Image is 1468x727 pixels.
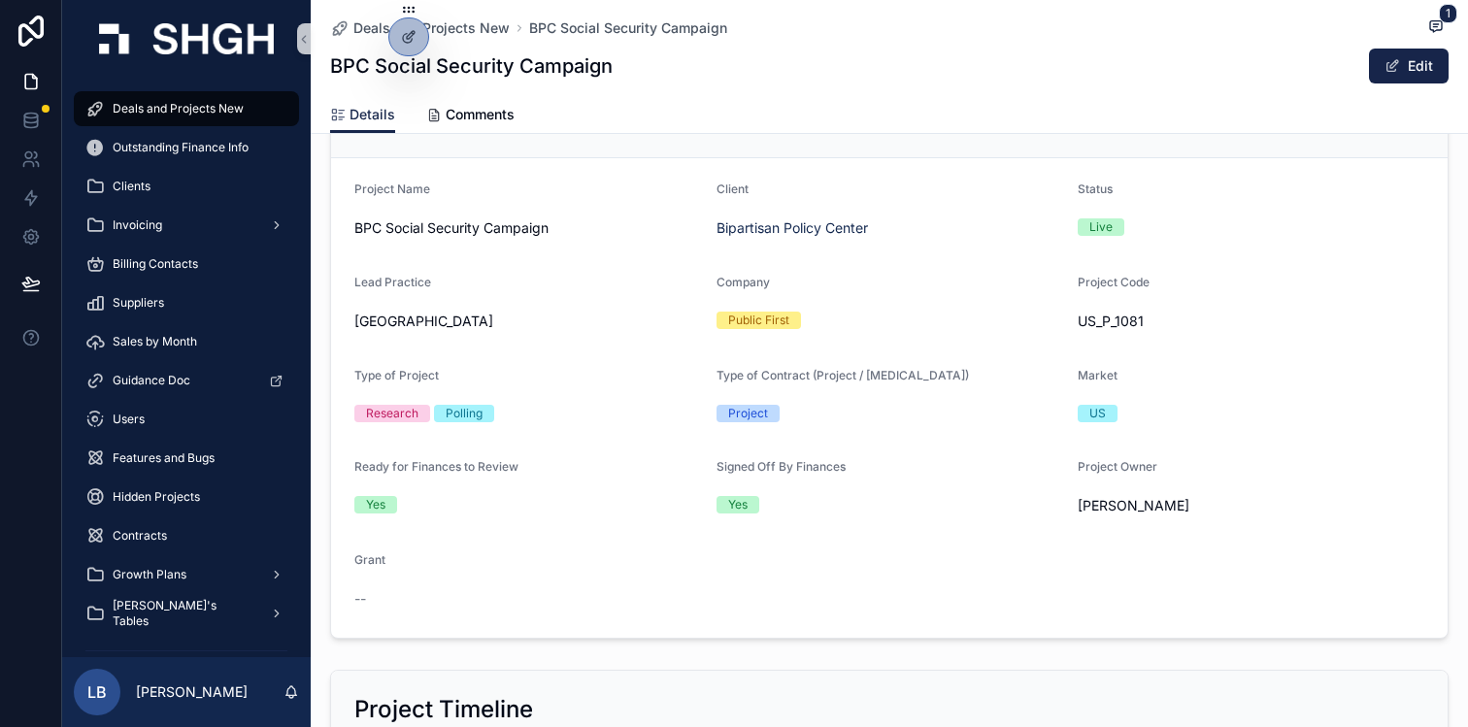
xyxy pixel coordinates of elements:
[1089,218,1113,236] div: Live
[113,295,164,311] span: Suppliers
[366,405,418,422] div: Research
[354,552,385,567] span: Grant
[446,105,515,124] span: Comments
[1078,368,1118,382] span: Market
[529,18,727,38] a: BPC Social Security Campaign
[74,479,299,514] a: Hidden Projects
[74,363,299,398] a: Guidance Doc
[62,78,311,657] div: scrollable content
[366,496,385,513] div: Yes
[330,97,395,134] a: Details
[1423,16,1449,40] button: 1
[74,169,299,204] a: Clients
[354,182,430,196] span: Project Name
[113,528,167,544] span: Contracts
[717,182,749,196] span: Client
[74,285,299,320] a: Suppliers
[717,218,868,238] a: Bipartisan Policy Center
[1078,275,1150,289] span: Project Code
[426,97,515,136] a: Comments
[74,596,299,631] a: [PERSON_NAME]'s Tables
[728,496,748,513] div: Yes
[87,680,107,704] span: LB
[350,105,395,124] span: Details
[113,334,197,349] span: Sales by Month
[136,682,248,702] p: [PERSON_NAME]
[354,589,366,609] span: --
[74,208,299,243] a: Invoicing
[113,489,200,505] span: Hidden Projects
[728,405,768,422] div: Project
[74,324,299,359] a: Sales by Month
[113,179,150,194] span: Clients
[717,275,770,289] span: Company
[74,130,299,165] a: Outstanding Finance Info
[330,18,510,38] a: Deals and Projects New
[74,402,299,437] a: Users
[1089,405,1106,422] div: US
[74,91,299,126] a: Deals and Projects New
[113,598,254,629] span: [PERSON_NAME]'s Tables
[1078,496,1189,515] span: [PERSON_NAME]
[1078,182,1113,196] span: Status
[113,412,145,427] span: Users
[354,368,439,382] span: Type of Project
[113,256,198,272] span: Billing Contacts
[717,459,846,474] span: Signed Off By Finances
[113,567,186,582] span: Growth Plans
[1078,312,1424,331] span: US_P_1081
[354,275,431,289] span: Lead Practice
[74,557,299,592] a: Growth Plans
[330,52,613,80] h1: BPC Social Security Campaign
[113,373,190,388] span: Guidance Doc
[113,140,249,155] span: Outstanding Finance Info
[354,312,493,331] span: [GEOGRAPHIC_DATA]
[1369,49,1449,83] button: Edit
[74,247,299,281] a: Billing Contacts
[74,518,299,553] a: Contracts
[354,459,518,474] span: Ready for Finances to Review
[728,312,789,329] div: Public First
[354,218,701,238] span: BPC Social Security Campaign
[113,101,244,116] span: Deals and Projects New
[446,405,483,422] div: Polling
[99,23,274,54] img: App logo
[717,368,969,382] span: Type of Contract (Project / [MEDICAL_DATA])
[113,217,162,233] span: Invoicing
[1078,459,1157,474] span: Project Owner
[74,441,299,476] a: Features and Bugs
[1439,4,1457,23] span: 1
[113,450,215,466] span: Features and Bugs
[354,694,533,725] h2: Project Timeline
[353,18,510,38] span: Deals and Projects New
